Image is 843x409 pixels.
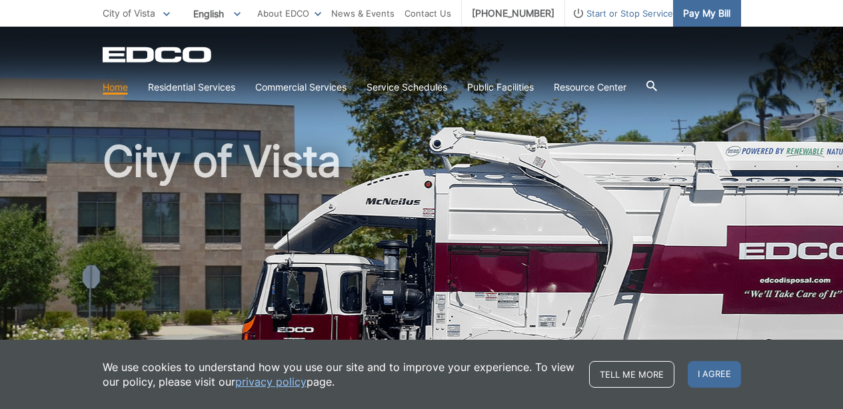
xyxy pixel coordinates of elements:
p: We use cookies to understand how you use our site and to improve your experience. To view our pol... [103,360,576,389]
a: About EDCO [257,6,321,21]
a: Residential Services [148,80,235,95]
a: privacy policy [235,374,307,389]
span: I agree [688,361,741,388]
span: Pay My Bill [683,6,730,21]
a: Home [103,80,128,95]
a: Tell me more [589,361,674,388]
a: EDCD logo. Return to the homepage. [103,47,213,63]
a: Public Facilities [467,80,534,95]
a: Commercial Services [255,80,347,95]
span: English [183,3,251,25]
a: Contact Us [405,6,451,21]
a: Resource Center [554,80,626,95]
a: News & Events [331,6,395,21]
a: Service Schedules [367,80,447,95]
span: City of Vista [103,7,155,19]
